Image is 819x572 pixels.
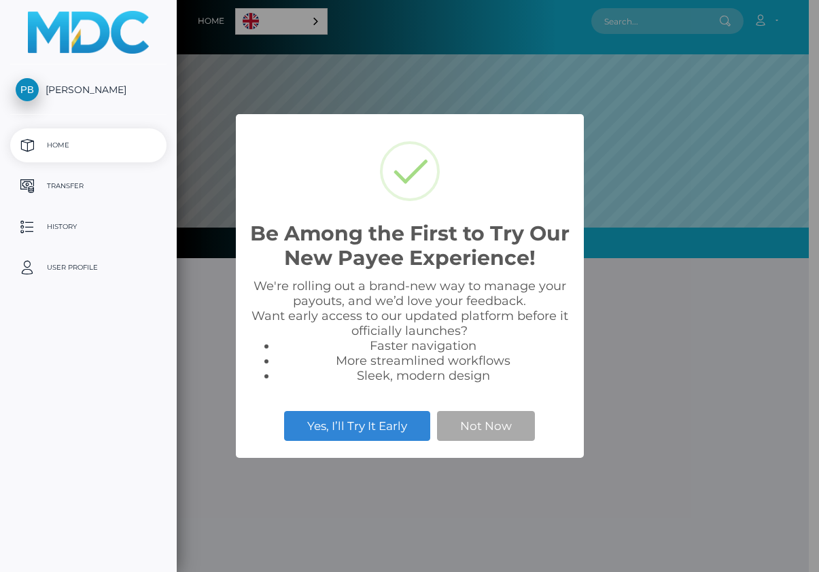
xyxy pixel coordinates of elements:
p: Transfer [16,176,161,196]
span: [PERSON_NAME] [10,84,167,96]
li: More streamlined workflows [277,353,570,368]
p: History [16,217,161,237]
p: User Profile [16,257,161,278]
li: Faster navigation [277,338,570,353]
li: Sleek, modern design [277,368,570,383]
button: Not Now [437,411,535,441]
img: MassPay [28,11,149,54]
h2: Be Among the First to Try Our New Payee Experience! [249,221,570,270]
div: We're rolling out a brand-new way to manage your payouts, and we’d love your feedback. Want early... [249,279,570,383]
button: Yes, I’ll Try It Early [284,411,430,441]
p: Home [16,135,161,156]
